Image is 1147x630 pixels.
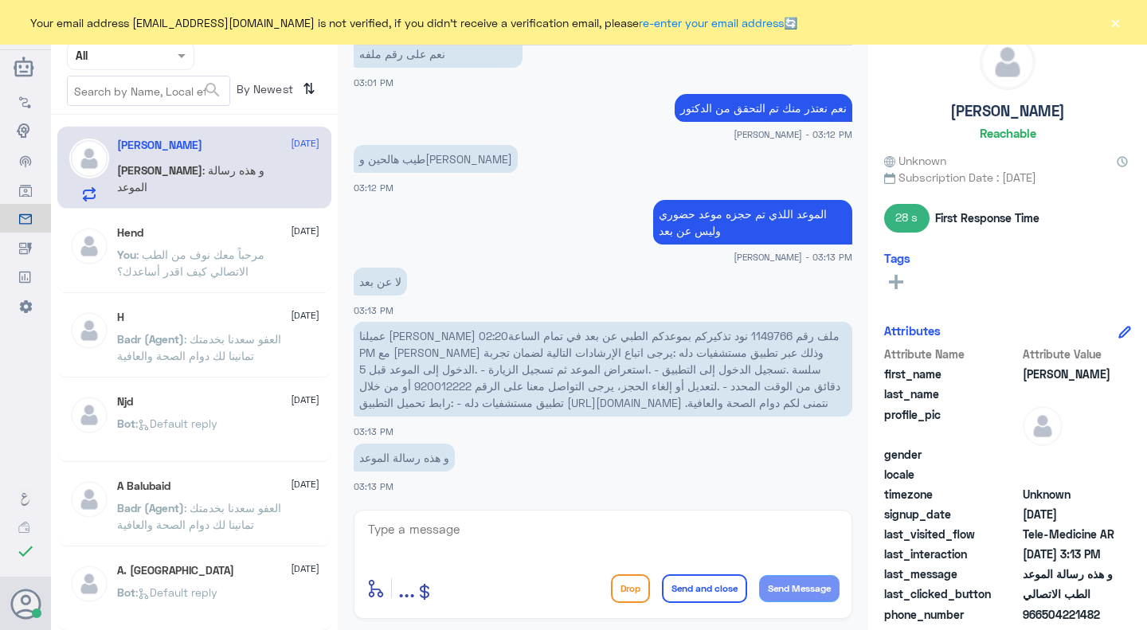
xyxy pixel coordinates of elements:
img: defaultAdmin.png [981,35,1035,89]
span: timezone [884,486,1020,503]
p: 5/10/2025, 3:13 PM [354,444,455,472]
span: First Response Time [935,209,1039,226]
span: : مرحباً معك نوف من الطب الاتصالي كيف اقدر أساعدك؟ [117,248,264,278]
span: Tele-Medicine AR [1023,526,1138,542]
a: re-enter your email address [639,16,784,29]
span: Attribute Value [1023,346,1138,362]
h5: A Balubaid [117,479,170,493]
p: 5/10/2025, 3:13 PM [354,268,407,295]
span: 03:13 PM [354,426,393,436]
span: phone_number [884,606,1020,623]
span: profile_pic [884,406,1020,443]
p: 5/10/2025, 3:12 PM [354,145,518,173]
span: فاطمة [1023,366,1138,382]
span: و هذه رسالة الموعد [1023,565,1138,582]
span: 2025-10-05T11:25:48.563Z [1023,506,1138,522]
button: Send Message [759,575,840,602]
button: Drop [611,574,650,603]
span: [PERSON_NAME] - 03:13 PM [734,250,852,264]
img: defaultAdmin.png [69,139,109,178]
span: 28 s [884,204,930,233]
span: [DATE] [291,224,319,238]
span: 2025-10-05T12:13:55.442Z [1023,546,1138,562]
p: 5/10/2025, 3:12 PM [675,94,852,122]
span: عميلنا [PERSON_NAME] ملف رقم 1149766 نود تذكيركم بموعدكم الطبي عن بعد في تمام الساعة02:20 PM مع [... [359,329,840,409]
span: Badr (Agent) [117,501,184,515]
span: [DATE] [291,308,319,323]
span: Your email address [EMAIL_ADDRESS][DOMAIN_NAME] is not verified, if you didn't receive a verifica... [30,14,797,31]
button: × [1107,14,1123,30]
h5: فاطمة [117,139,202,152]
p: 5/10/2025, 3:13 PM [653,200,852,245]
span: You [117,248,136,261]
button: ... [398,570,415,606]
h5: Hend [117,226,143,240]
input: Search by Name, Local etc… [68,76,229,105]
h5: A. Turki [117,564,234,577]
span: By Newest [230,76,297,108]
span: search [203,80,222,100]
span: Subscription Date : [DATE] [884,169,1131,186]
span: first_name [884,366,1020,382]
span: 03:12 PM [354,182,393,193]
h5: H [117,311,124,324]
span: Unknown [884,152,946,169]
span: [DATE] [291,477,319,491]
span: [DATE] [291,136,319,151]
span: [DATE] [291,562,319,576]
span: 03:01 PM [354,77,393,88]
span: signup_date [884,506,1020,522]
h6: Attributes [884,323,941,338]
img: defaultAdmin.png [69,395,109,435]
img: defaultAdmin.png [69,479,109,519]
span: : العفو سعدنا بخدمتك تمانينا لك دوام الصحة والعافية [117,501,281,531]
button: search [203,77,222,104]
span: 03:13 PM [354,305,393,315]
i: check [16,542,35,561]
h5: [PERSON_NAME] [950,102,1065,120]
button: Avatar [10,589,41,619]
span: Bot [117,417,135,430]
span: Bot [117,585,135,599]
span: : Default reply [135,585,217,599]
p: 5/10/2025, 3:01 PM [354,23,523,68]
img: defaultAdmin.png [1023,406,1063,446]
span: locale [884,466,1020,483]
span: null [1023,466,1138,483]
img: defaultAdmin.png [69,311,109,350]
span: 03:13 PM [354,481,393,491]
span: Attribute Name [884,346,1020,362]
span: null [1023,446,1138,463]
h6: Reachable [980,126,1036,140]
img: defaultAdmin.png [69,226,109,266]
span: [PERSON_NAME] [117,163,202,177]
span: last_interaction [884,546,1020,562]
img: defaultAdmin.png [69,564,109,604]
span: Unknown [1023,486,1138,503]
h6: Tags [884,251,910,265]
span: الطب الاتصالي [1023,585,1138,602]
p: 5/10/2025, 3:13 PM [354,322,852,417]
h5: Njd [117,395,133,409]
span: 966504221482 [1023,606,1138,623]
span: last_message [884,565,1020,582]
span: last_clicked_button [884,585,1020,602]
span: [DATE] [291,393,319,407]
span: last_visited_flow [884,526,1020,542]
span: : Default reply [135,417,217,430]
i: ⇅ [303,76,315,102]
span: gender [884,446,1020,463]
span: : العفو سعدنا بخدمتك تمانينا لك دوام الصحة والعافية [117,332,281,362]
button: Send and close [662,574,747,603]
span: last_name [884,385,1020,402]
span: Badr (Agent) [117,332,184,346]
span: [PERSON_NAME] - 03:12 PM [734,127,852,141]
span: ... [398,573,415,602]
